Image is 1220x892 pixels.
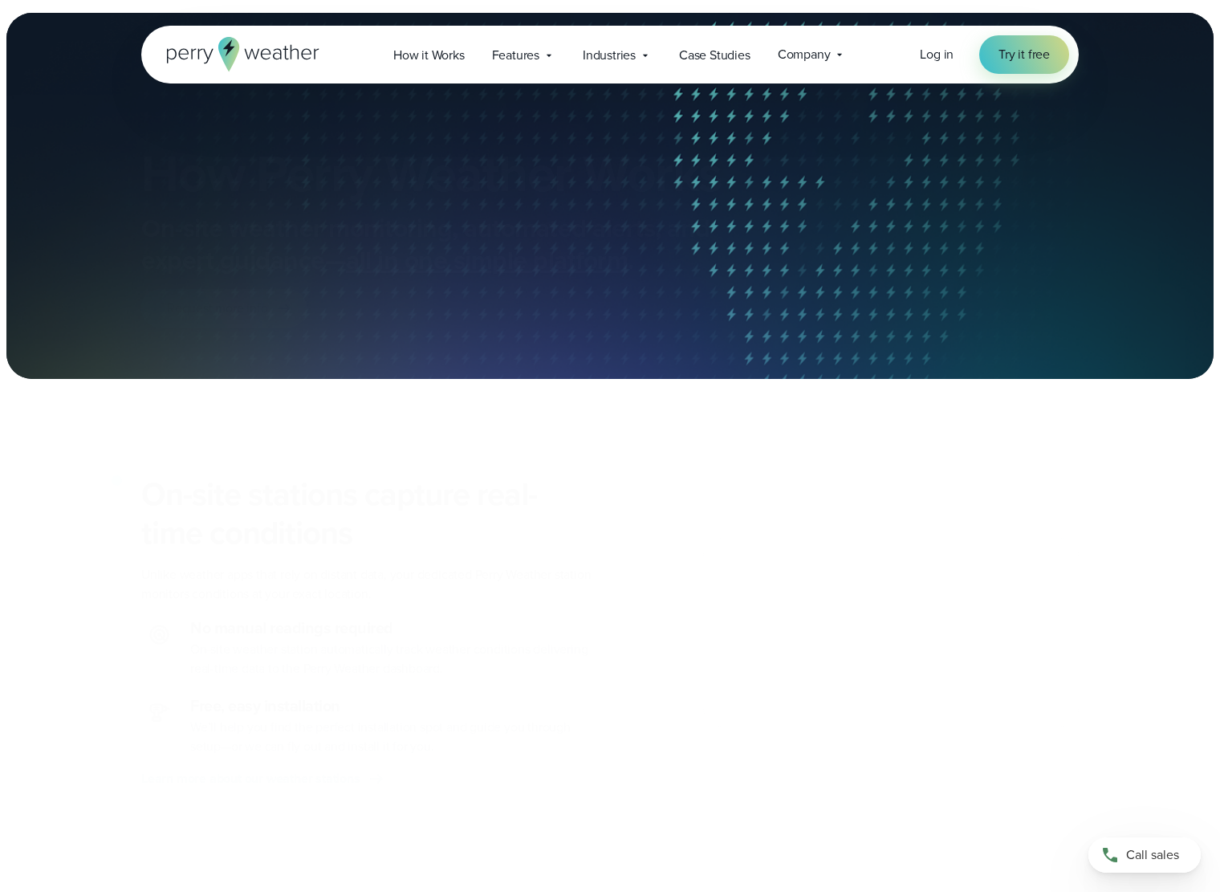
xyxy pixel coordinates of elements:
[778,45,831,64] span: Company
[920,45,954,64] a: Log in
[380,39,478,71] a: How it Works
[679,46,750,65] span: Case Studies
[492,46,539,65] span: Features
[583,46,636,65] span: Industries
[920,45,954,63] span: Log in
[1126,845,1179,865] span: Call sales
[1088,837,1201,873] a: Call sales
[393,46,465,65] span: How it Works
[998,45,1050,64] span: Try it free
[665,39,764,71] a: Case Studies
[979,35,1069,74] a: Try it free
